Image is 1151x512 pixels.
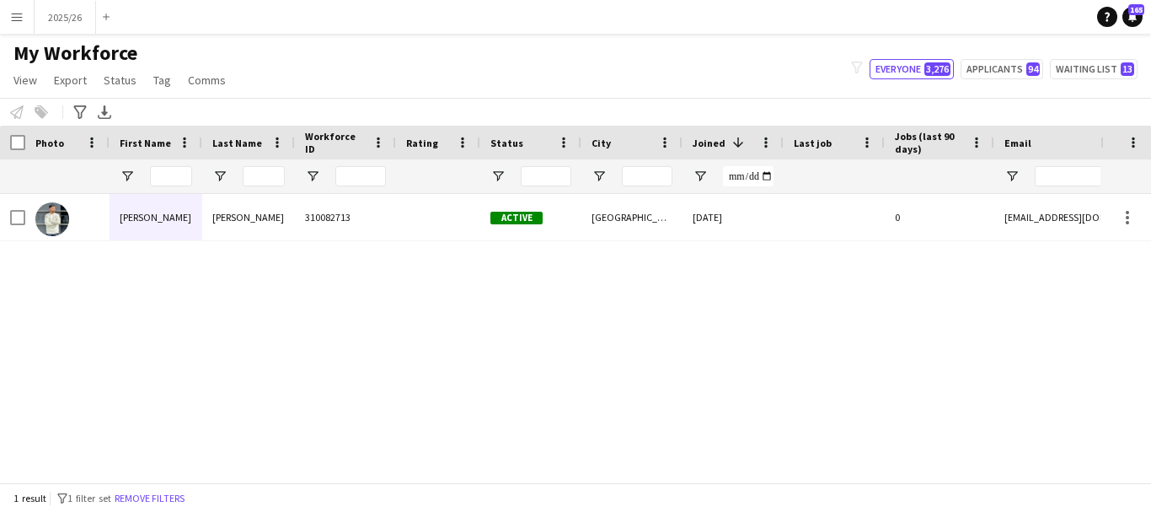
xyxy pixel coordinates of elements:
[120,169,135,184] button: Open Filter Menu
[150,166,192,186] input: First Name Filter Input
[693,169,708,184] button: Open Filter Menu
[335,166,386,186] input: Workforce ID Filter Input
[54,73,87,88] span: Export
[1026,62,1040,76] span: 94
[70,102,90,122] app-action-btn: Advanced filters
[97,69,143,91] a: Status
[1122,7,1143,27] a: 165
[305,130,366,155] span: Workforce ID
[490,137,523,149] span: Status
[67,492,111,504] span: 1 filter set
[13,73,37,88] span: View
[110,194,202,240] div: [PERSON_NAME]
[305,169,320,184] button: Open Filter Menu
[147,69,178,91] a: Tag
[683,194,784,240] div: [DATE]
[490,169,506,184] button: Open Filter Menu
[895,130,964,155] span: Jobs (last 90 days)
[111,489,188,508] button: Remove filters
[202,194,295,240] div: [PERSON_NAME]
[243,166,285,186] input: Last Name Filter Input
[35,137,64,149] span: Photo
[188,73,226,88] span: Comms
[13,40,137,66] span: My Workforce
[153,73,171,88] span: Tag
[885,194,994,240] div: 0
[1050,59,1138,79] button: Waiting list13
[104,73,137,88] span: Status
[181,69,233,91] a: Comms
[120,137,171,149] span: First Name
[581,194,683,240] div: [GEOGRAPHIC_DATA]
[47,69,94,91] a: Export
[794,137,832,149] span: Last job
[295,194,396,240] div: 310082713
[7,69,44,91] a: View
[35,202,69,236] img: Ali Akbar
[870,59,954,79] button: Everyone3,276
[35,1,96,34] button: 2025/26
[723,166,774,186] input: Joined Filter Input
[622,166,672,186] input: City Filter Input
[1004,169,1020,184] button: Open Filter Menu
[693,137,725,149] span: Joined
[94,102,115,122] app-action-btn: Export XLSX
[406,137,438,149] span: Rating
[924,62,950,76] span: 3,276
[521,166,571,186] input: Status Filter Input
[212,137,262,149] span: Last Name
[592,137,611,149] span: City
[961,59,1043,79] button: Applicants94
[592,169,607,184] button: Open Filter Menu
[1004,137,1031,149] span: Email
[212,169,228,184] button: Open Filter Menu
[1121,62,1134,76] span: 13
[1128,4,1144,15] span: 165
[490,212,543,224] span: Active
